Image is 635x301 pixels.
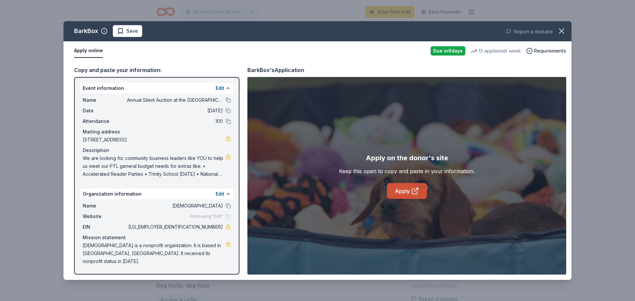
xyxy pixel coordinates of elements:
[83,107,127,115] span: Date
[216,84,224,92] button: Edit
[74,66,239,74] div: Copy and paste your information:
[83,242,226,265] span: [DEMOGRAPHIC_DATA] is a nonprofit organization. It is based in [GEOGRAPHIC_DATA], [GEOGRAPHIC_DAT...
[387,183,427,199] a: Apply
[190,214,223,219] span: Fill in using "Edit"
[366,153,448,163] div: Apply on the donor's site
[216,190,224,198] button: Edit
[471,47,521,55] div: 13 applies last week
[74,26,98,36] div: BarkBox
[247,66,304,74] div: BarkBox's Application
[83,96,127,104] span: Name
[127,202,223,210] span: [DEMOGRAPHIC_DATA]
[83,234,231,242] div: Mission statement
[80,83,233,94] div: Event information
[506,28,553,36] button: Report a mistake
[83,136,226,144] span: [STREET_ADDRESS]
[83,154,226,178] span: We are looking for community business leaders like YOU to help us meet our PTL general budget nee...
[534,47,566,55] span: Requirements
[526,47,566,55] button: Requirements
[83,128,231,136] div: Mailing address
[113,25,142,37] button: Save
[83,146,231,154] div: Description
[127,107,223,115] span: [DATE]
[339,167,475,175] div: Keep this open to copy and paste in your information.
[74,44,103,58] button: Apply online
[83,202,127,210] span: Name
[127,96,223,104] span: Annual Silent Auction at the [GEOGRAPHIC_DATA] Soup Supper
[431,46,465,56] div: Due in 9 days
[127,117,223,125] span: 100
[83,212,127,220] span: Website
[83,117,127,125] span: Attendance
[80,189,233,199] div: Organization information
[127,223,223,231] span: [US_EMPLOYER_IDENTIFICATION_NUMBER]
[126,27,138,35] span: Save
[83,223,127,231] span: EIN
